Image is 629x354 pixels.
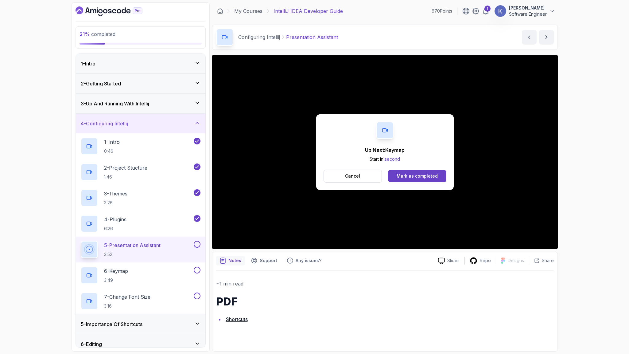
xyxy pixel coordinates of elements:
a: Dashboard [76,6,157,16]
p: Presentation Assistant [286,33,338,41]
button: user profile image[PERSON_NAME]Software Engineer [494,5,555,17]
button: 7-Change Font Size3:16 [81,293,200,310]
a: My Courses [234,7,262,15]
span: completed [80,31,115,37]
button: 4-Plugins6:26 [81,215,200,232]
p: 3:16 [104,303,150,309]
p: Slides [447,258,460,264]
button: 2-Project Stucture1:46 [81,163,200,181]
iframe: 4 - Presentation Assistant [212,55,558,249]
button: notes button [216,256,245,265]
p: [PERSON_NAME] [509,5,547,11]
p: Cancel [345,173,360,179]
p: 5 - Presentation Assistant [104,242,161,249]
button: Mark as completed [388,170,446,182]
a: Dashboard [217,8,223,14]
button: 3-Themes3:26 [81,189,200,206]
button: 1-Intro [76,54,205,73]
a: Repo [465,257,496,265]
button: 3-Up And Running With Intellij [76,94,205,113]
a: Shortcuts [226,316,248,322]
button: 1-Intro0:46 [81,138,200,155]
p: Share [542,258,554,264]
button: Feedback button [283,256,325,265]
p: Configuring Intellij [238,33,280,41]
button: 2-Getting Started [76,74,205,93]
p: 670 Points [432,8,452,14]
a: Slides [433,258,464,264]
button: next content [539,30,554,45]
p: IntelliJ IDEA Developer Guide [274,7,343,15]
div: Mark as completed [397,173,438,179]
h3: 4 - Configuring Intellij [81,120,128,127]
p: 2 - Project Stucture [104,164,147,171]
h3: 5 - Importance Of Shortcuts [81,321,142,328]
button: Cancel [324,170,382,183]
button: 4-Configuring Intellij [76,114,205,133]
p: Software Engineer [509,11,547,17]
p: 6 - Keymap [104,267,128,275]
p: Up Next: Keymap [365,146,405,154]
p: 3:52 [104,251,161,258]
h3: 1 - Intro [81,60,95,67]
span: 1 second [383,156,400,162]
h1: PDF [216,295,554,308]
p: Any issues? [296,258,321,264]
h3: 3 - Up And Running With Intellij [81,100,149,107]
p: Notes [228,258,241,264]
p: Repo [480,258,491,264]
p: 3:49 [104,277,128,283]
a: 1 [482,7,489,15]
p: Start in [365,156,405,162]
p: 0:46 [104,148,120,154]
p: ~1 min read [216,279,554,288]
p: 3 - Themes [104,190,127,197]
p: 1:46 [104,174,147,180]
span: 21 % [80,31,90,37]
img: user profile image [495,5,506,17]
p: Support [260,258,277,264]
p: 7 - Change Font Size [104,293,150,301]
button: Share [529,258,554,264]
p: 4 - Plugins [104,216,126,223]
button: 6-Editing [76,334,205,354]
button: 6-Keymap3:49 [81,267,200,284]
div: 1 [484,6,491,12]
p: 6:26 [104,226,126,232]
button: previous content [522,30,537,45]
button: 5-Presentation Assistant3:52 [81,241,200,258]
button: 5-Importance Of Shortcuts [76,314,205,334]
p: 3:26 [104,200,127,206]
p: 1 - Intro [104,138,120,146]
h3: 2 - Getting Started [81,80,121,87]
button: Support button [247,256,281,265]
h3: 6 - Editing [81,340,102,348]
p: Designs [508,258,524,264]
